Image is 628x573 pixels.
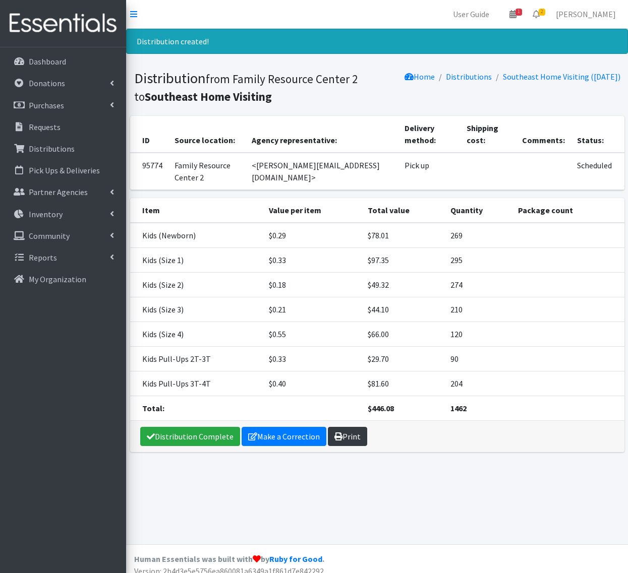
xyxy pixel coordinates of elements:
p: Partner Agencies [29,187,88,197]
th: Total value [362,198,444,223]
p: Community [29,231,70,241]
td: $0.55 [263,322,362,347]
td: Kids Pull-Ups 3T-4T [130,371,263,396]
a: Distributions [446,72,492,82]
td: Kids (Size 2) [130,273,263,297]
td: 295 [444,248,512,273]
td: $66.00 [362,322,444,347]
td: Scheduled [571,153,624,190]
a: Ruby for Good [269,554,322,564]
td: $0.29 [263,223,362,248]
td: 269 [444,223,512,248]
td: 204 [444,371,512,396]
p: My Organization [29,274,86,284]
td: $49.32 [362,273,444,297]
th: Status: [571,116,624,153]
td: $44.10 [362,297,444,322]
td: Pick up [398,153,461,190]
td: 90 [444,347,512,371]
div: Distribution created! [126,29,628,54]
p: Donations [29,78,65,88]
strong: $446.08 [368,403,394,413]
a: Reports [4,247,122,268]
td: Kids (Newborn) [130,223,263,248]
a: Distribution Complete [140,427,240,446]
td: $0.21 [263,297,362,322]
td: Kids Pull-Ups 2T-3T [130,347,263,371]
a: Inventory [4,204,122,224]
p: Dashboard [29,56,66,67]
strong: Total: [142,403,164,413]
p: Purchases [29,100,64,110]
strong: Human Essentials was built with by . [134,554,324,564]
th: Quantity [444,198,512,223]
th: Delivery method: [398,116,461,153]
img: HumanEssentials [4,7,122,40]
span: 2 [539,9,545,16]
a: Donations [4,73,122,93]
td: Kids (Size 4) [130,322,263,347]
td: <[PERSON_NAME][EMAIL_ADDRESS][DOMAIN_NAME]> [246,153,398,190]
td: $97.35 [362,248,444,273]
p: Inventory [29,209,63,219]
small: from Family Resource Center 2 to [134,72,358,104]
td: Family Resource Center 2 [168,153,246,190]
a: User Guide [445,4,497,24]
b: Southeast Home Visiting [145,89,272,104]
p: Pick Ups & Deliveries [29,165,100,175]
td: $78.01 [362,223,444,248]
td: Kids (Size 3) [130,297,263,322]
th: Package count [512,198,624,223]
p: Distributions [29,144,75,154]
a: 1 [501,4,525,24]
a: Purchases [4,95,122,115]
td: $0.33 [263,347,362,371]
td: 210 [444,297,512,322]
a: Make a Correction [242,427,326,446]
td: $0.40 [263,371,362,396]
th: Comments: [516,116,571,153]
a: Requests [4,117,122,137]
a: Home [405,72,435,82]
th: Shipping cost: [461,116,517,153]
a: Partner Agencies [4,182,122,202]
a: My Organization [4,269,122,289]
a: Distributions [4,139,122,159]
a: 2 [525,4,548,24]
p: Requests [29,122,61,132]
th: Agency representative: [246,116,398,153]
a: Pick Ups & Deliveries [4,160,122,180]
th: ID [130,116,168,153]
th: Item [130,198,263,223]
td: 120 [444,322,512,347]
a: Community [4,226,122,246]
td: 95774 [130,153,168,190]
td: Kids (Size 1) [130,248,263,273]
p: Reports [29,252,57,263]
td: 274 [444,273,512,297]
a: Print [328,427,367,446]
strong: 1462 [450,403,467,413]
a: [PERSON_NAME] [548,4,624,24]
th: Value per item [263,198,362,223]
td: $81.60 [362,371,444,396]
a: Dashboard [4,51,122,72]
th: Source location: [168,116,246,153]
td: $0.33 [263,248,362,273]
h1: Distribution [134,70,374,104]
span: 1 [516,9,522,16]
td: $0.18 [263,273,362,297]
td: $29.70 [362,347,444,371]
a: Southeast Home Visiting ([DATE]) [503,72,620,82]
